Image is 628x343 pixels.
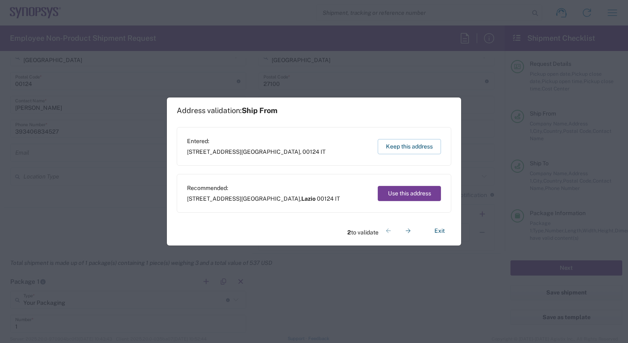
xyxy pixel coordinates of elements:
[241,148,300,155] span: [GEOGRAPHIC_DATA]
[187,148,326,155] span: [STREET_ADDRESS] ,
[347,221,418,241] div: to validate
[302,148,319,155] span: 00124
[177,106,277,115] h1: Address validation:
[187,137,326,145] span: Entered:
[428,224,451,238] button: Exit
[187,184,340,192] span: Recommended:
[242,106,277,115] span: Ship From
[241,195,300,202] span: [GEOGRAPHIC_DATA]
[301,195,316,202] span: Lazio
[347,229,351,236] span: 2
[378,186,441,201] button: Use this address
[187,195,340,202] span: [STREET_ADDRESS] ,
[321,148,326,155] span: IT
[378,139,441,154] button: Keep this address
[335,195,340,202] span: IT
[317,195,334,202] span: 00124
